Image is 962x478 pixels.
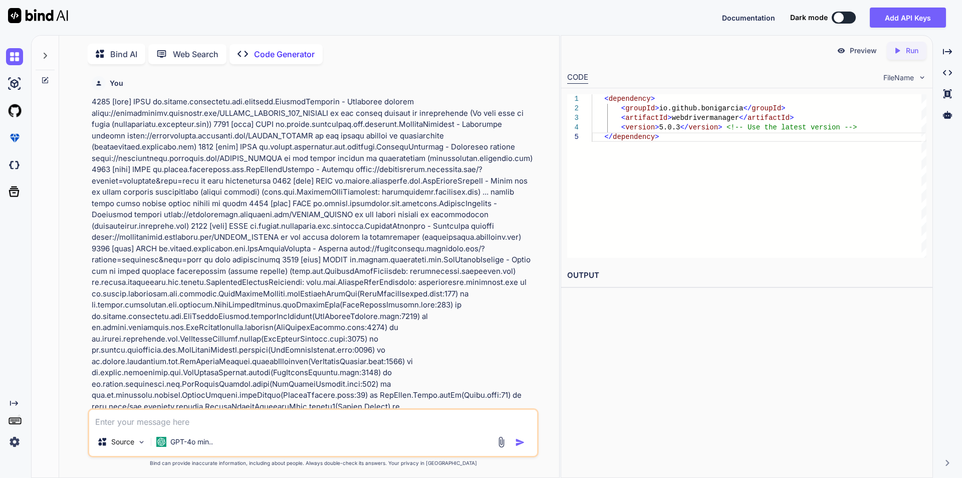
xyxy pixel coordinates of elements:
[870,8,946,28] button: Add API Keys
[688,123,718,131] span: version
[6,102,23,119] img: githubLight
[567,123,579,132] div: 4
[790,13,828,23] span: Dark mode
[722,13,775,23] button: Documentation
[111,437,134,447] p: Source
[170,437,213,447] p: GPT-4o min..
[567,113,579,123] div: 3
[613,133,655,141] span: dependency
[156,437,166,447] img: GPT-4o mini
[625,123,655,131] span: version
[604,133,613,141] span: </
[110,48,137,60] p: Bind AI
[837,46,846,55] img: preview
[137,438,146,446] img: Pick Models
[625,114,667,122] span: artifactId
[567,94,579,104] div: 1
[604,95,608,103] span: <
[655,104,659,112] span: >
[659,104,743,112] span: io.github.bonigarcia
[621,114,625,122] span: <
[918,73,926,82] img: chevron down
[88,459,539,467] p: Bind can provide inaccurate information, including about people. Always double-check its answers....
[173,48,218,60] p: Web Search
[621,104,625,112] span: <
[6,75,23,92] img: ai-studio
[743,104,752,112] span: </
[496,436,507,448] img: attachment
[752,104,781,112] span: groupId
[8,8,68,23] img: Bind AI
[625,104,655,112] span: groupId
[655,133,659,141] span: >
[659,123,680,131] span: 5.0.3
[650,95,654,103] span: >
[739,114,748,122] span: </
[680,123,688,131] span: </
[781,104,785,112] span: >
[906,46,918,56] p: Run
[850,46,877,56] p: Preview
[608,95,650,103] span: dependency
[655,123,659,131] span: >
[790,114,794,122] span: >
[6,433,23,450] img: settings
[6,129,23,146] img: premium
[621,123,625,131] span: <
[6,48,23,65] img: chat
[671,114,739,122] span: webdrivermanager
[110,78,123,88] h6: You
[6,156,23,174] img: darkCloudIdeIcon
[748,114,790,122] span: artifactId
[567,132,579,142] div: 5
[718,123,722,131] span: >
[561,264,932,287] h2: OUTPUT
[254,48,315,60] p: Code Generator
[567,72,588,84] div: CODE
[722,14,775,22] span: Documentation
[883,73,914,83] span: FileName
[567,104,579,113] div: 2
[727,123,857,131] span: <!-- Use the latest version -->
[515,437,525,447] img: icon
[667,114,671,122] span: >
